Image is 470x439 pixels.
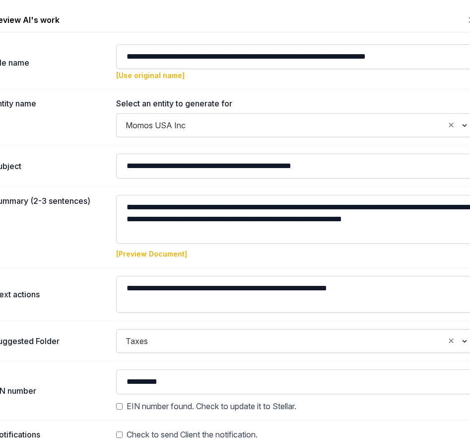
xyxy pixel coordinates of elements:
[447,334,456,348] button: Clear Selected
[152,334,444,348] input: Search for option
[123,118,188,132] span: Momos USA Inc
[123,334,150,348] span: Taxes
[127,400,296,412] span: EIN number found. Check to update it to Stellar.
[116,250,187,258] a: [Preview Document]
[190,118,444,132] input: Search for option
[116,71,185,80] a: [Use original name]
[447,118,456,132] button: Clear Selected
